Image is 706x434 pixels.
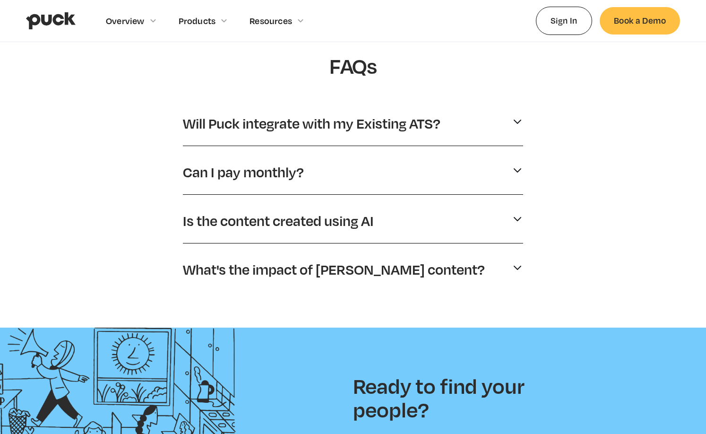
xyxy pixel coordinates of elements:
[353,374,542,421] h2: Ready to find your people?
[106,16,145,26] div: Overview
[183,114,440,132] p: Will Puck integrate with my Existing ATS?
[600,7,680,34] a: Book a Demo
[183,163,304,181] p: Can I pay monthly?
[250,16,292,26] div: Resources
[199,53,507,78] h1: FAQs
[536,7,592,35] a: Sign In
[179,16,216,26] div: Products
[183,212,374,230] p: Is the content created using AI
[183,260,485,278] p: What's the impact of [PERSON_NAME] content?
